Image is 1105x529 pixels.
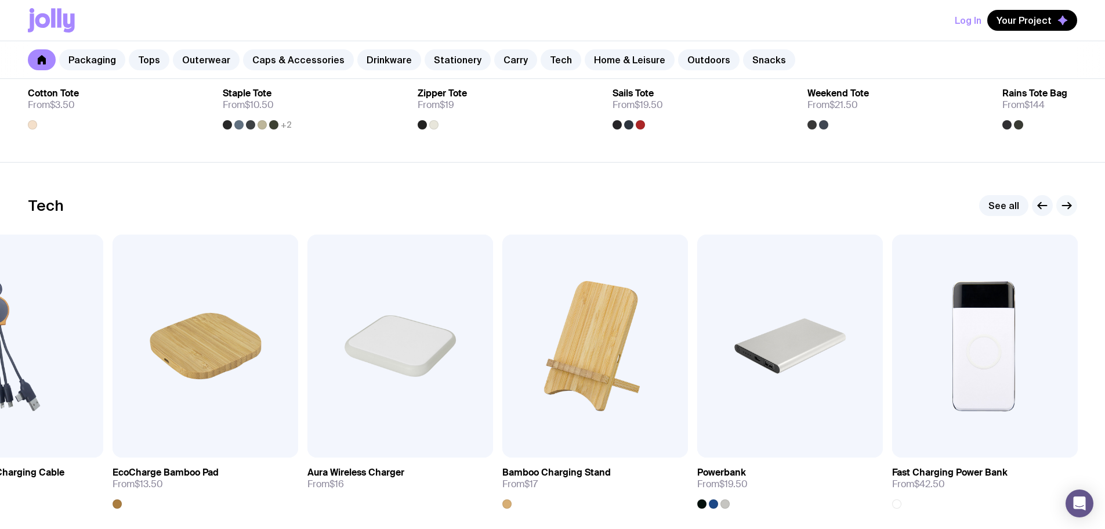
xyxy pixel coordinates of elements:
h2: Tech [28,197,64,214]
a: Aura Wireless ChargerFrom$16 [307,458,493,499]
h3: EcoCharge Bamboo Pad [113,467,219,478]
span: $3.50 [50,99,75,111]
a: Bamboo Charging StandFrom$17 [502,458,688,509]
span: From [892,478,945,490]
span: From [613,99,663,111]
a: See all [979,195,1028,216]
span: $17 [524,478,538,490]
a: Packaging [59,49,125,70]
button: Your Project [987,10,1077,31]
a: Staple ToteFrom$10.50+2 [223,78,408,129]
h3: Fast Charging Power Bank [892,467,1008,478]
a: EcoCharge Bamboo PadFrom$13.50 [113,458,298,509]
span: $19.50 [635,99,663,111]
span: From [418,99,454,111]
button: Log In [955,10,981,31]
h3: Aura Wireless Charger [307,467,404,478]
h3: Weekend Tote [807,88,869,99]
a: Fast Charging Power BankFrom$42.50 [892,458,1078,509]
h3: Zipper Tote [418,88,467,99]
span: $19.50 [719,478,748,490]
span: $16 [329,478,344,490]
span: Your Project [997,15,1052,26]
a: Stationery [425,49,491,70]
a: Tops [129,49,169,70]
a: Caps & Accessories [243,49,354,70]
span: $19 [440,99,454,111]
span: From [307,478,344,490]
a: Drinkware [357,49,421,70]
a: Zipper ToteFrom$19 [418,78,603,129]
span: From [223,99,274,111]
a: Weekend ToteFrom$21.50 [807,78,993,129]
a: Tech [541,49,581,70]
span: $144 [1024,99,1045,111]
a: Outerwear [173,49,240,70]
div: Open Intercom Messenger [1066,490,1093,517]
span: $10.50 [245,99,274,111]
h3: Powerbank [697,467,746,478]
h3: Staple Tote [223,88,271,99]
a: Carry [494,49,537,70]
a: Outdoors [678,49,740,70]
a: Snacks [743,49,795,70]
h3: Cotton Tote [28,88,79,99]
h3: Sails Tote [613,88,654,99]
span: From [807,99,858,111]
span: From [1002,99,1045,111]
span: From [697,478,748,490]
a: Sails ToteFrom$19.50 [613,78,798,129]
span: From [113,478,163,490]
span: $21.50 [829,99,858,111]
a: Cotton ToteFrom$3.50 [28,78,213,129]
span: $42.50 [914,478,945,490]
span: From [28,99,75,111]
span: From [502,478,538,490]
span: $13.50 [135,478,163,490]
h3: Rains Tote Bag [1002,88,1067,99]
span: +2 [281,120,292,129]
h3: Bamboo Charging Stand [502,467,611,478]
a: Home & Leisure [585,49,675,70]
a: PowerbankFrom$19.50 [697,458,883,509]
